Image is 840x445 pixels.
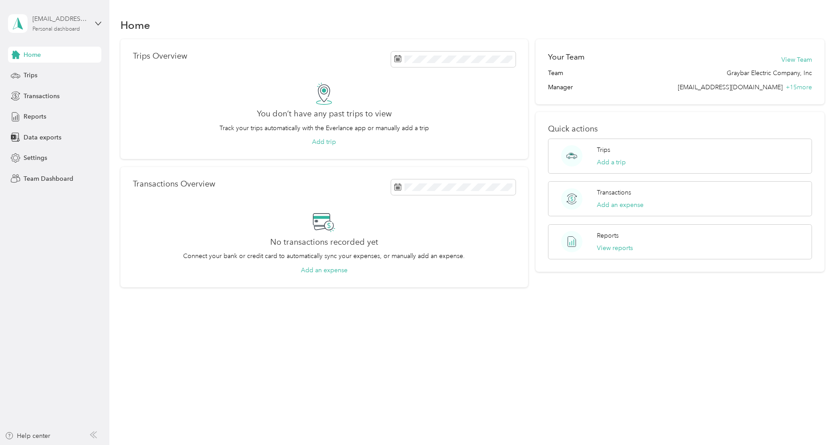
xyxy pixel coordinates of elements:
h1: Home [120,20,150,30]
span: Graybar Electric Company, Inc [727,68,812,78]
span: Trips [24,71,37,80]
span: Home [24,50,41,60]
span: Team Dashboard [24,174,73,183]
span: Reports [24,112,46,121]
p: Transactions Overview [133,179,215,189]
h2: Your Team [548,52,584,63]
h2: You don’t have any past trips to view [257,109,392,119]
span: + 15 more [786,83,812,91]
span: [EMAIL_ADDRESS][DOMAIN_NAME] [678,83,783,91]
span: Transactions [24,91,60,101]
p: Quick actions [548,124,812,134]
span: Manager [548,83,573,92]
span: Team [548,68,563,78]
div: [EMAIL_ADDRESS][DOMAIN_NAME] [32,14,88,24]
div: Personal dashboard [32,27,80,32]
p: Connect your bank or credit card to automatically sync your expenses, or manually add an expense. [183,251,465,261]
button: Add trip [312,137,336,147]
span: Data exports [24,133,61,142]
p: Reports [597,231,619,240]
iframe: Everlance-gr Chat Button Frame [790,395,840,445]
p: Track your trips automatically with the Everlance app or manually add a trip [220,123,429,133]
p: Trips Overview [133,52,187,61]
button: View Team [781,55,812,64]
button: Add an expense [597,200,644,210]
button: Add an expense [301,266,348,275]
h2: No transactions recorded yet [270,238,378,247]
button: View reports [597,243,633,253]
p: Trips [597,145,610,155]
span: Settings [24,153,47,163]
p: Transactions [597,188,631,197]
button: Add a trip [597,158,626,167]
button: Help center [5,431,50,441]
